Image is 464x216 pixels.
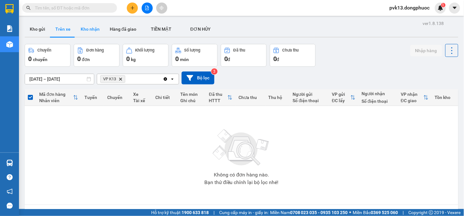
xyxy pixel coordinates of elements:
span: món [180,57,189,62]
div: Khối lượng [135,48,155,52]
div: Tuyến [84,95,101,100]
div: Mã đơn hàng [39,92,73,97]
span: chuyến [33,57,47,62]
div: VP gửi [332,92,350,97]
button: aim [156,3,167,14]
div: Tên món [180,92,202,97]
span: 0 [175,55,179,63]
div: HTTT [209,98,227,103]
th: Toggle SortBy [329,89,359,106]
button: Đã thu0đ [221,44,267,67]
span: 0 [77,55,81,63]
span: question-circle [7,174,13,180]
svg: Delete [119,77,122,81]
button: caret-down [449,3,460,14]
div: Thu hộ [269,95,287,100]
div: Đã thu [233,48,245,52]
svg: Clear all [163,77,168,82]
button: Khối lượng0kg [123,44,169,67]
span: notification [7,188,13,194]
svg: open [170,77,175,82]
div: Nhân viên [39,98,73,103]
div: Chuyến [37,48,51,52]
span: đ [277,57,279,62]
input: Select a date range. [25,74,94,84]
img: svg+xml;base64,PHN2ZyBjbGFzcz0ibGlzdC1wbHVnX19zdmciIHhtbG5zPSJodHRwOi8vd3d3LnczLm9yZy8yMDAwL3N2Zy... [210,126,273,170]
button: Hàng đã giao [105,22,141,37]
div: Đơn hàng [86,48,104,52]
div: Số lượng [184,48,201,52]
span: | [213,209,214,216]
span: đ [228,57,230,62]
div: Người nhận [362,91,395,96]
div: Số điện thoại [293,98,326,103]
div: VP nhận [401,92,423,97]
div: Chưa thu [282,48,299,52]
span: ⚪️ [350,211,351,214]
span: aim [159,6,164,10]
img: logo-vxr [5,4,14,14]
div: Người gửi [293,92,326,97]
button: Kho nhận [76,22,105,37]
img: warehouse-icon [6,41,13,48]
span: file-add [145,6,149,10]
button: Nhập hàng [410,45,442,56]
div: Chưa thu [239,95,262,100]
button: Trên xe [50,22,76,37]
div: Xe [133,92,149,97]
span: copyright [429,210,433,215]
img: warehouse-icon [6,160,13,166]
strong: 0708 023 035 - 0935 103 250 [290,210,348,215]
span: pvk13.dongphuoc [385,4,435,12]
div: Tồn kho [435,95,455,100]
button: plus [127,3,138,14]
span: search [26,6,31,10]
span: 1 [442,3,444,7]
th: Toggle SortBy [36,89,81,106]
span: Miền Bắc [353,209,398,216]
button: Bộ lọc [182,71,214,84]
span: Cung cấp máy in - giấy in: [219,209,269,216]
button: Số lượng0món [172,44,218,67]
span: caret-down [452,5,458,11]
div: Đã thu [209,92,227,97]
div: Bạn thử điều chỉnh lại bộ lọc nhé! [204,180,279,185]
sup: 1 [441,3,446,7]
strong: 1900 633 818 [182,210,209,215]
div: Ghi chú [180,98,202,103]
button: file-add [142,3,153,14]
div: ĐC lấy [332,98,350,103]
span: 0 [28,55,32,63]
div: ĐC giao [401,98,423,103]
span: 0 [273,55,277,63]
span: Hỗ trợ kỹ thuật: [151,209,209,216]
span: | [403,209,404,216]
strong: 0369 525 060 [371,210,398,215]
sup: 3 [211,68,218,75]
div: Tài xế [133,98,149,103]
div: Số điện thoại [362,99,395,104]
div: ver 1.8.138 [423,20,444,27]
span: TIỀN MẶT [151,27,171,32]
span: message [7,203,13,209]
button: Kho gửi [25,22,50,37]
span: kg [131,57,136,62]
button: Chưa thu0đ [270,44,316,67]
button: Đơn hàng0đơn [74,44,120,67]
span: 0 [126,55,130,63]
button: Chuyến0chuyến [25,44,71,67]
span: plus [130,6,135,10]
img: icon-new-feature [438,5,443,11]
img: solution-icon [6,25,13,32]
div: Chuyến [107,95,127,100]
span: Miền Nam [270,209,348,216]
div: Không có đơn hàng nào. [214,172,269,177]
span: ĐƠN HỦY [190,27,211,32]
th: Toggle SortBy [206,89,236,106]
span: VP K13 [103,77,116,82]
div: Chi tiết [155,95,174,100]
span: 0 [224,55,228,63]
input: Tìm tên, số ĐT hoặc mã đơn [35,4,109,11]
span: đơn [82,57,90,62]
